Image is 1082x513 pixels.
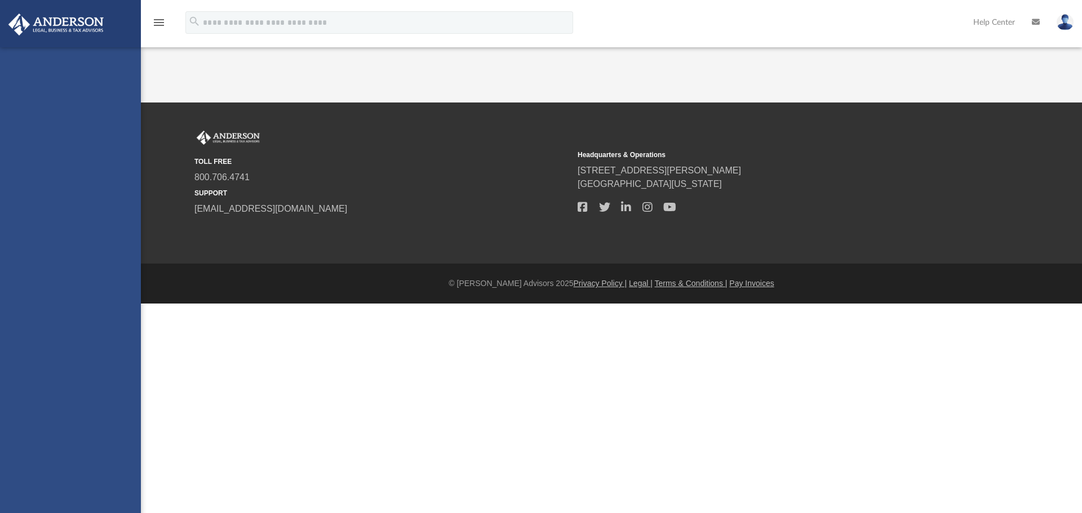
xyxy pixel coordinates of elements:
a: Pay Invoices [729,279,774,288]
img: Anderson Advisors Platinum Portal [194,131,262,145]
a: menu [152,21,166,29]
a: [EMAIL_ADDRESS][DOMAIN_NAME] [194,204,347,213]
div: © [PERSON_NAME] Advisors 2025 [141,278,1082,289]
a: [GEOGRAPHIC_DATA][US_STATE] [578,179,722,189]
img: Anderson Advisors Platinum Portal [5,14,107,35]
small: TOLL FREE [194,157,570,167]
img: User Pic [1057,14,1074,30]
a: Privacy Policy | [574,279,627,288]
a: [STREET_ADDRESS][PERSON_NAME] [578,166,741,175]
a: 800.706.4741 [194,172,250,182]
i: search [188,15,201,28]
a: Terms & Conditions | [655,279,728,288]
i: menu [152,16,166,29]
a: Legal | [629,279,653,288]
small: Headquarters & Operations [578,150,953,160]
small: SUPPORT [194,188,570,198]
